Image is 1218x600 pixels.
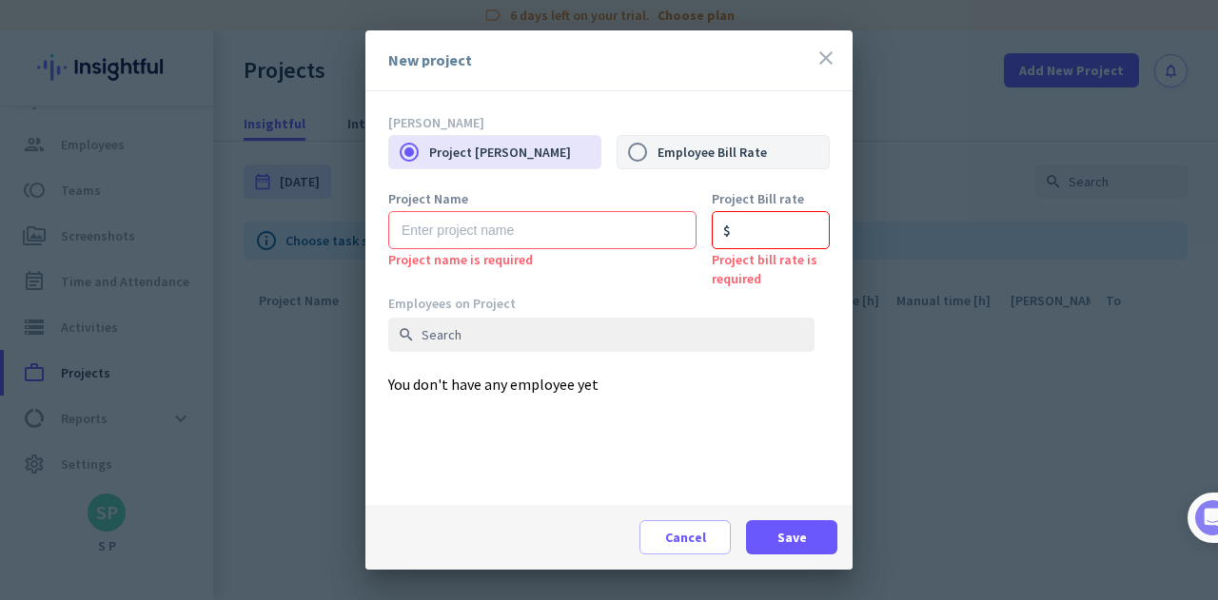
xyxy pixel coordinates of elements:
label: Project Bill rate [712,192,830,205]
span: Help [223,514,253,528]
div: 1Add employees [35,324,345,355]
div: Employees on Project [388,295,815,312]
p: [PERSON_NAME] [388,114,830,131]
div: It's time to add your employees! This is crucial since Insightful will start collecting their act... [73,362,331,442]
span: Tasks [312,514,353,528]
div: [PERSON_NAME] from Insightful [106,204,313,223]
label: Project Name [388,192,697,205]
span: Project name is required [388,251,533,268]
div: 🎊 Welcome to Insightful! 🎊 [27,73,354,142]
div: Show me how [73,442,331,495]
label: Project [PERSON_NAME] [429,132,600,172]
div: New project [388,52,472,68]
h1: Tasks [162,9,223,41]
input: Search [388,318,815,352]
div: You're just a few steps away from completing the essential app setup [27,142,354,187]
button: Tasks [285,467,381,543]
button: Help [190,467,285,543]
i: close [815,47,837,69]
span: Save [777,528,807,547]
input: Enter project name [388,211,697,249]
div: Close [334,8,368,42]
p: 4 steps [19,250,68,270]
span: Cancel [665,528,706,547]
div: Add employees [73,331,323,350]
div: $ [723,223,731,237]
a: Show me how [73,457,207,495]
i: search [398,326,415,343]
button: Save [746,520,837,554]
span: Project bill rate is required [712,251,817,287]
span: Home [28,514,67,528]
button: Messages [95,467,190,543]
div: You don't have any employee yet [388,295,830,506]
img: Profile image for Tamara [68,199,98,229]
button: Cancel [639,520,731,554]
span: Messages [110,514,176,528]
p: About 10 minutes [243,250,362,270]
label: Employee Bill Rate [658,132,829,172]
